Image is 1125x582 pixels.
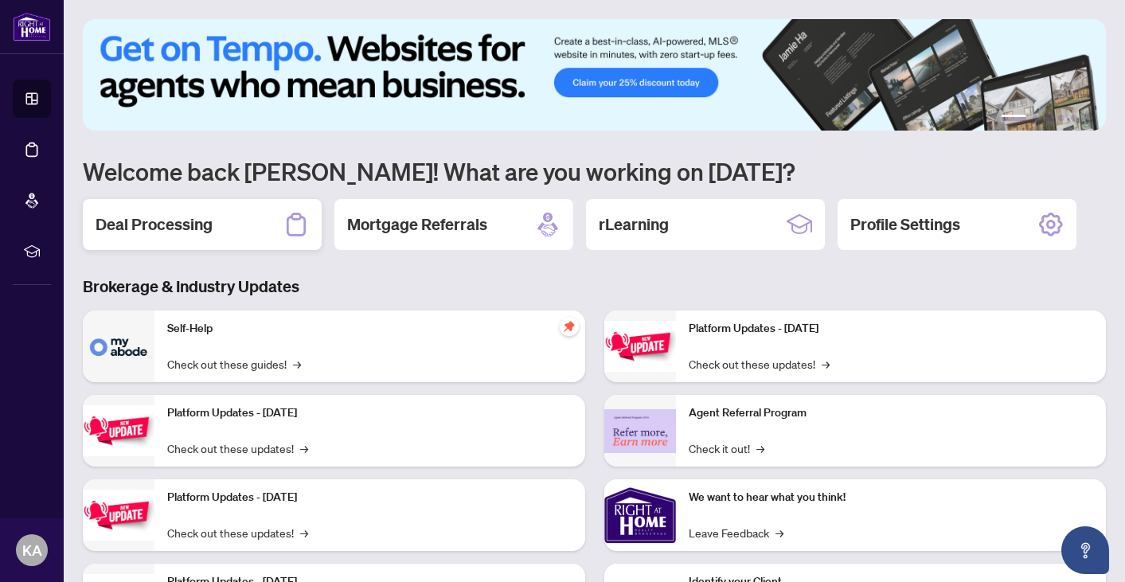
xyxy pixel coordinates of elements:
h2: Deal Processing [96,213,213,236]
img: We want to hear what you think! [604,479,676,551]
p: Self-Help [167,320,572,338]
img: Slide 0 [83,19,1106,131]
p: Agent Referral Program [689,404,1094,422]
h2: Profile Settings [850,213,960,236]
span: → [293,355,301,373]
img: Platform Updates - July 21, 2025 [83,490,154,540]
button: 3 [1045,115,1052,121]
img: logo [13,12,51,41]
h1: Welcome back [PERSON_NAME]! What are you working on [DATE]? [83,156,1106,186]
button: 6 [1084,115,1090,121]
img: Self-Help [83,311,154,382]
button: Open asap [1061,526,1109,574]
span: → [822,355,830,373]
a: Check out these updates!→ [689,355,830,373]
button: 5 [1071,115,1077,121]
a: Check out these updates!→ [167,439,308,457]
span: → [756,439,764,457]
span: pushpin [560,317,579,336]
p: Platform Updates - [DATE] [167,404,572,422]
a: Leave Feedback→ [689,524,783,541]
a: Check out these updates!→ [167,524,308,541]
h2: Mortgage Referrals [347,213,487,236]
p: Platform Updates - [DATE] [689,320,1094,338]
span: → [775,524,783,541]
span: KA [22,539,42,561]
button: 2 [1033,115,1039,121]
span: → [300,524,308,541]
a: Check it out!→ [689,439,764,457]
button: 1 [1001,115,1026,121]
p: Platform Updates - [DATE] [167,489,572,506]
span: → [300,439,308,457]
a: Check out these guides!→ [167,355,301,373]
img: Platform Updates - September 16, 2025 [83,405,154,455]
h3: Brokerage & Industry Updates [83,275,1106,298]
img: Agent Referral Program [604,409,676,453]
p: We want to hear what you think! [689,489,1094,506]
img: Platform Updates - June 23, 2025 [604,321,676,371]
button: 4 [1058,115,1064,121]
h2: rLearning [599,213,669,236]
